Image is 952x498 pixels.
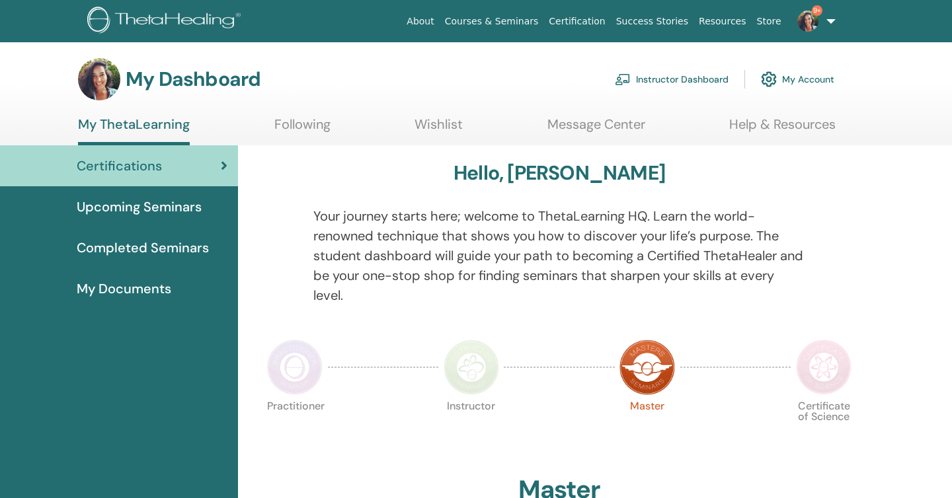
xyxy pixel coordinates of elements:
[77,238,209,258] span: Completed Seminars
[78,116,190,145] a: My ThetaLearning
[796,401,852,456] p: Certificate of Science
[77,197,202,217] span: Upcoming Seminars
[267,401,323,456] p: Practitioner
[797,11,818,32] img: default.jpg
[619,401,675,456] p: Master
[547,116,645,142] a: Message Center
[126,67,260,91] h3: My Dashboard
[440,9,544,34] a: Courses & Seminars
[454,161,665,185] h3: Hello, [PERSON_NAME]
[615,73,631,85] img: chalkboard-teacher.svg
[77,156,162,176] span: Certifications
[761,65,834,94] a: My Account
[444,401,499,456] p: Instructor
[543,9,610,34] a: Certification
[619,339,675,395] img: Master
[77,279,171,299] span: My Documents
[87,7,245,36] img: logo.png
[796,339,852,395] img: Certificate of Science
[611,9,694,34] a: Success Stories
[78,58,120,100] img: default.jpg
[761,68,777,90] img: cog.svg
[444,339,499,395] img: Instructor
[694,9,752,34] a: Resources
[313,206,806,305] p: Your journey starts here; welcome to ThetaLearning HQ. Learn the world-renowned technique that sh...
[267,339,323,395] img: Practitioner
[615,65,729,94] a: Instructor Dashboard
[274,116,331,142] a: Following
[812,5,822,16] span: 9+
[752,9,787,34] a: Store
[729,116,836,142] a: Help & Resources
[401,9,439,34] a: About
[415,116,463,142] a: Wishlist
